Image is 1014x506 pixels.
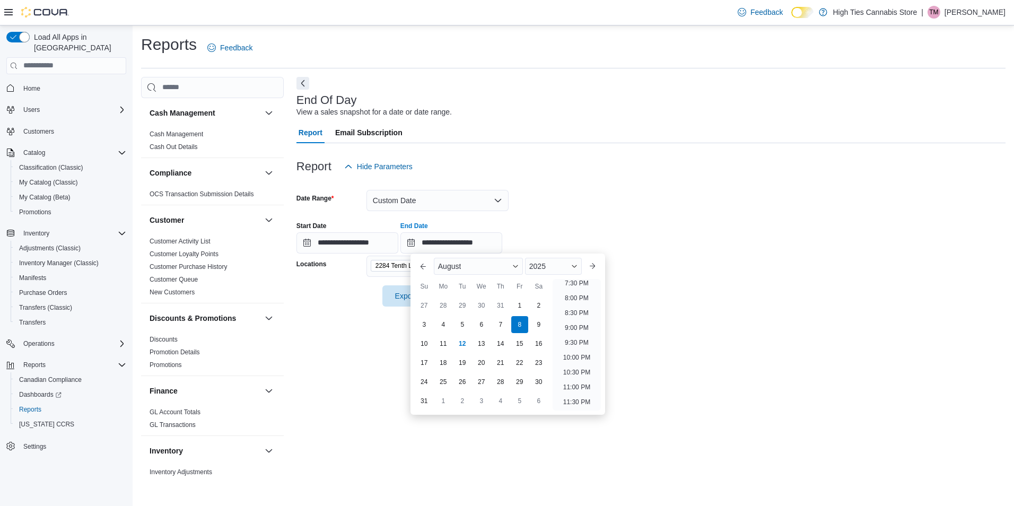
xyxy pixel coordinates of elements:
[492,316,509,333] div: day-7
[561,321,593,334] li: 9:00 PM
[415,258,432,275] button: Previous Month
[530,354,547,371] div: day-23
[15,403,46,416] a: Reports
[15,191,126,204] span: My Catalog (Beta)
[150,215,260,225] button: Customer
[141,333,284,376] div: Discounts & Promotions
[15,301,76,314] a: Transfers (Classic)
[141,235,284,303] div: Customer
[150,238,211,245] a: Customer Activity List
[150,190,254,198] a: OCS Transaction Submission Details
[15,242,85,255] a: Adjustments (Classic)
[435,335,452,352] div: day-11
[19,359,50,371] button: Reports
[375,260,444,271] span: 2284 Tenth Line, Unit F4
[296,107,452,118] div: View a sales snapshot for a date or date range.
[530,316,547,333] div: day-9
[473,392,490,409] div: day-3
[530,335,547,352] div: day-16
[15,257,126,269] span: Inventory Manager (Classic)
[15,176,82,189] a: My Catalog (Classic)
[559,351,595,364] li: 10:00 PM
[416,297,433,314] div: day-27
[416,392,433,409] div: day-31
[15,418,126,431] span: Washington CCRS
[416,373,433,390] div: day-24
[400,232,502,254] input: Press the down key to enter a popover containing a calendar. Press the escape key to close the po...
[150,421,196,429] a: GL Transactions
[23,149,45,157] span: Catalog
[2,145,130,160] button: Catalog
[11,300,130,315] button: Transfers (Classic)
[389,285,435,307] span: Export
[19,337,126,350] span: Operations
[15,403,126,416] span: Reports
[19,125,58,138] a: Customers
[530,373,547,390] div: day-30
[15,272,126,284] span: Manifests
[492,373,509,390] div: day-28
[19,390,62,399] span: Dashboards
[150,168,191,178] h3: Compliance
[382,285,442,307] button: Export
[435,392,452,409] div: day-1
[454,316,471,333] div: day-5
[416,335,433,352] div: day-10
[529,262,546,271] span: 2025
[11,285,130,300] button: Purchase Orders
[141,128,284,158] div: Cash Management
[150,468,212,476] a: Inventory Adjustments
[2,81,130,96] button: Home
[559,396,595,408] li: 11:30 PM
[2,226,130,241] button: Inventory
[141,406,284,435] div: Finance
[150,276,198,283] a: Customer Queue
[2,336,130,351] button: Operations
[19,103,126,116] span: Users
[23,84,40,93] span: Home
[921,6,923,19] p: |
[2,357,130,372] button: Reports
[23,127,54,136] span: Customers
[15,161,88,174] a: Classification (Classic)
[11,190,130,205] button: My Catalog (Beta)
[19,227,126,240] span: Inventory
[511,354,528,371] div: day-22
[150,313,260,324] button: Discounts & Promotions
[15,257,103,269] a: Inventory Manager (Classic)
[928,6,940,19] div: Theresa Morgan
[434,258,523,275] div: Button. Open the month selector. August is currently selected.
[11,160,130,175] button: Classification (Classic)
[19,103,44,116] button: Users
[561,292,593,304] li: 8:00 PM
[340,156,417,177] button: Hide Parameters
[15,316,126,329] span: Transfers
[19,193,71,202] span: My Catalog (Beta)
[296,222,327,230] label: Start Date
[2,102,130,117] button: Users
[150,336,178,343] a: Discounts
[11,271,130,285] button: Manifests
[19,244,81,252] span: Adjustments (Classic)
[263,107,275,119] button: Cash Management
[19,420,74,429] span: [US_STATE] CCRS
[141,188,284,205] div: Compliance
[150,335,178,344] span: Discounts
[11,315,130,330] button: Transfers
[150,108,215,118] h3: Cash Management
[150,143,198,151] span: Cash Out Details
[19,82,126,95] span: Home
[454,373,471,390] div: day-26
[435,354,452,371] div: day-18
[416,278,433,295] div: Su
[296,160,331,173] h3: Report
[23,361,46,369] span: Reports
[150,250,218,258] span: Customer Loyalty Points
[150,408,200,416] a: GL Account Totals
[511,392,528,409] div: day-5
[263,214,275,226] button: Customer
[150,348,200,356] span: Promotion Details
[454,297,471,314] div: day-29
